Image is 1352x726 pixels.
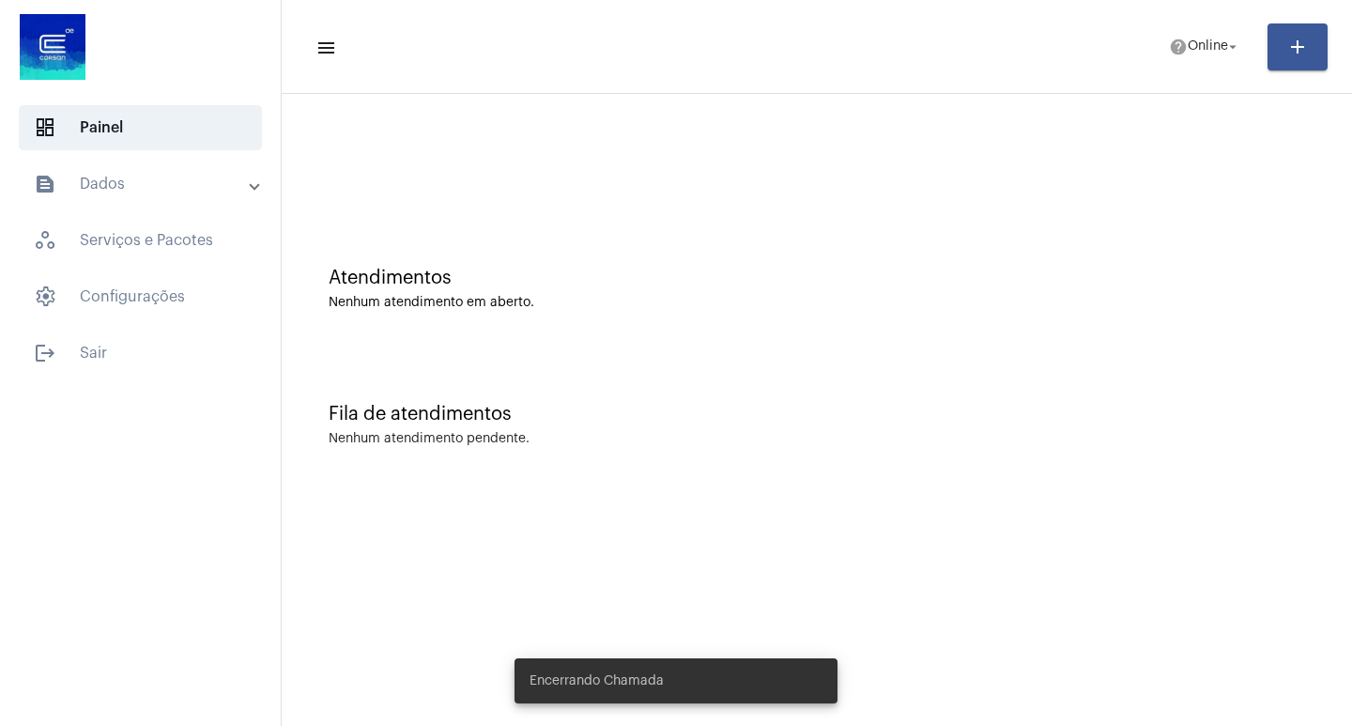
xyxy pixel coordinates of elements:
[19,274,262,319] span: Configurações
[34,173,56,195] mat-icon: sidenav icon
[34,229,56,252] span: sidenav icon
[19,218,262,263] span: Serviços e Pacotes
[329,296,1305,310] div: Nenhum atendimento em aberto.
[329,432,530,446] div: Nenhum atendimento pendente.
[15,9,90,85] img: d4669ae0-8c07-2337-4f67-34b0df7f5ae4.jpeg
[11,162,281,207] mat-expansion-panel-header: sidenav iconDados
[1188,40,1228,54] span: Online
[315,37,334,59] mat-icon: sidenav icon
[34,116,56,139] span: sidenav icon
[34,173,251,195] mat-panel-title: Dados
[1286,36,1309,58] mat-icon: add
[1224,39,1241,55] mat-icon: arrow_drop_down
[329,268,1305,288] div: Atendimentos
[34,342,56,364] mat-icon: sidenav icon
[34,286,56,308] span: sidenav icon
[19,105,262,150] span: Painel
[19,331,262,376] span: Sair
[329,404,1305,425] div: Fila de atendimentos
[1169,38,1188,56] mat-icon: help
[530,672,664,690] span: Encerrando Chamada
[1158,28,1252,66] button: Online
